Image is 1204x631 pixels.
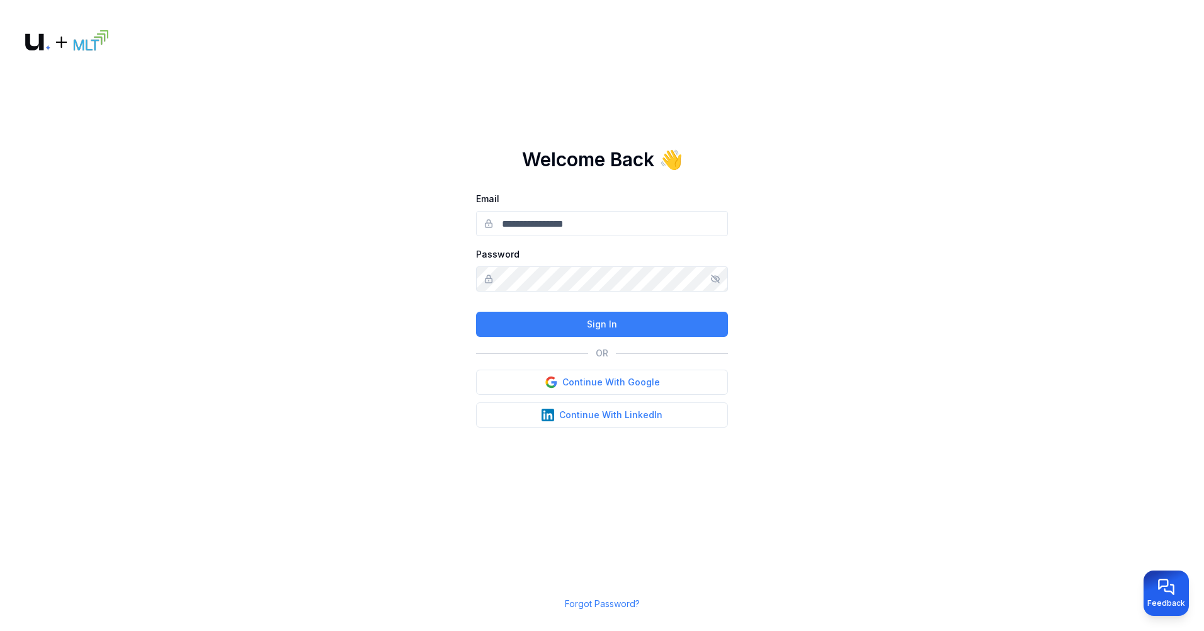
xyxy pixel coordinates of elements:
label: Password [476,249,520,259]
p: OR [596,347,608,360]
button: Show/hide password [710,274,720,284]
button: Continue With Google [476,370,728,395]
h1: Welcome Back 👋 [522,148,683,171]
button: Continue With LinkedIn [476,402,728,428]
button: Provide feedback [1144,571,1189,616]
button: Sign In [476,312,728,337]
img: Logo [25,30,108,54]
label: Email [476,193,499,204]
span: Feedback [1147,598,1185,608]
a: Forgot Password? [565,598,640,609]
